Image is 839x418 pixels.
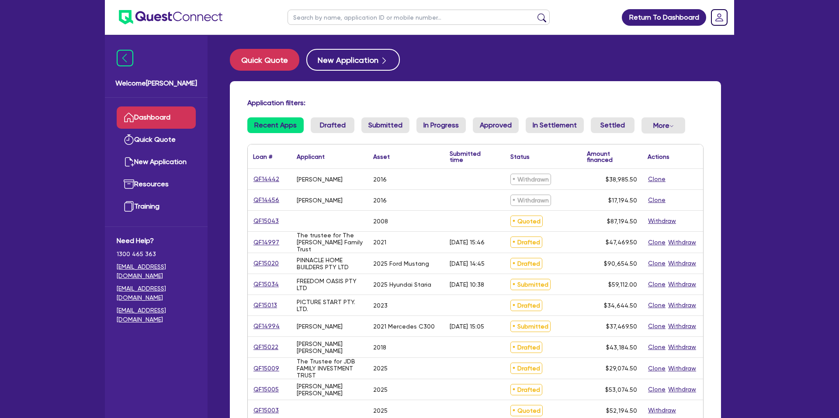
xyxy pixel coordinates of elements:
button: Withdraw [668,363,697,373]
button: Clone [648,237,666,247]
a: Dropdown toggle [708,6,731,29]
span: 1300 465 363 [117,250,196,259]
img: icon-menu-close [117,50,133,66]
span: $37,469.50 [606,323,637,330]
button: Withdraw [668,258,697,268]
a: Settled [591,117,634,133]
div: [PERSON_NAME] [PERSON_NAME] [297,340,363,354]
div: 2016 [373,176,387,183]
button: Clone [648,384,666,394]
span: Quoted [510,216,543,227]
div: Asset [373,154,390,160]
a: Approved [473,117,519,133]
button: Clone [648,342,666,352]
span: $47,469.50 [606,239,637,246]
span: Drafted [510,384,542,395]
a: In Progress [416,117,466,133]
div: Actions [648,154,669,160]
span: $17,194.50 [608,197,637,204]
button: Withdraw [668,384,697,394]
a: [EMAIL_ADDRESS][DOMAIN_NAME] [117,284,196,302]
span: $90,654.50 [604,260,637,267]
button: Withdraw [668,342,697,352]
button: Withdraw [668,237,697,247]
div: Amount financed [587,151,637,163]
a: Submitted [361,117,409,133]
button: Clone [648,258,666,268]
a: QF14997 [253,237,280,247]
div: [PERSON_NAME] [297,323,343,330]
div: [PERSON_NAME] [PERSON_NAME] [297,383,363,397]
a: Quick Quote [117,129,196,151]
div: [DATE] 10:38 [450,281,484,288]
button: Withdraw [668,279,697,289]
span: $29,074.50 [606,365,637,372]
img: quest-connect-logo-blue [119,10,222,24]
a: [EMAIL_ADDRESS][DOMAIN_NAME] [117,262,196,281]
button: Clone [648,279,666,289]
span: $59,112.00 [608,281,637,288]
img: resources [124,179,134,189]
span: Drafted [510,258,542,269]
span: $38,985.50 [606,176,637,183]
div: 2018 [373,344,386,351]
button: Dropdown toggle [641,117,685,134]
div: Applicant [297,154,325,160]
a: QF15009 [253,363,280,373]
span: $34,644.50 [604,302,637,309]
span: Submitted [510,279,551,290]
span: Drafted [510,363,542,374]
img: quick-quote [124,134,134,145]
a: Training [117,195,196,218]
span: $53,074.50 [605,386,637,393]
div: 2021 [373,239,386,246]
div: Loan # [253,154,272,160]
div: PICTURE START PTY. LTD. [297,298,363,312]
span: Quoted [510,405,543,416]
button: Clone [648,300,666,310]
div: 2008 [373,218,388,225]
div: 2025 Hyundai Staria [373,281,431,288]
div: Status [510,154,530,160]
a: QF14442 [253,174,280,184]
button: Withdraw [668,321,697,331]
a: New Application [117,151,196,173]
span: Submitted [510,321,551,332]
div: 2025 [373,386,388,393]
span: $87,194.50 [607,218,637,225]
div: [PERSON_NAME] [297,176,343,183]
div: 2025 [373,365,388,372]
a: QF14456 [253,195,280,205]
button: Withdraw [648,216,676,226]
div: 2025 Ford Mustang [373,260,429,267]
div: [DATE] 14:45 [450,260,485,267]
span: $43,184.50 [606,344,637,351]
div: 2023 [373,302,388,309]
div: The trustee for The [PERSON_NAME] Family Trust [297,232,363,253]
div: [PERSON_NAME] [297,197,343,204]
button: Clone [648,363,666,373]
button: Clone [648,174,666,184]
a: [EMAIL_ADDRESS][DOMAIN_NAME] [117,306,196,324]
a: QF15022 [253,342,279,352]
div: [DATE] 15:46 [450,239,485,246]
button: Withdraw [648,405,676,415]
span: $52,194.50 [606,407,637,414]
a: QF15005 [253,384,279,394]
button: Quick Quote [230,49,299,71]
img: training [124,201,134,212]
span: Withdrawn [510,174,551,185]
span: Need Help? [117,236,196,246]
h4: Application filters: [247,99,704,107]
button: New Application [306,49,400,71]
div: 2016 [373,197,387,204]
a: QF15034 [253,279,279,289]
button: Clone [648,321,666,331]
button: Withdraw [668,300,697,310]
div: The Trustee for JDB FAMILY INVESTMENT TRUST [297,358,363,379]
a: Return To Dashboard [622,9,706,26]
a: In Settlement [526,117,584,133]
a: QF15013 [253,300,277,310]
span: Drafted [510,342,542,353]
